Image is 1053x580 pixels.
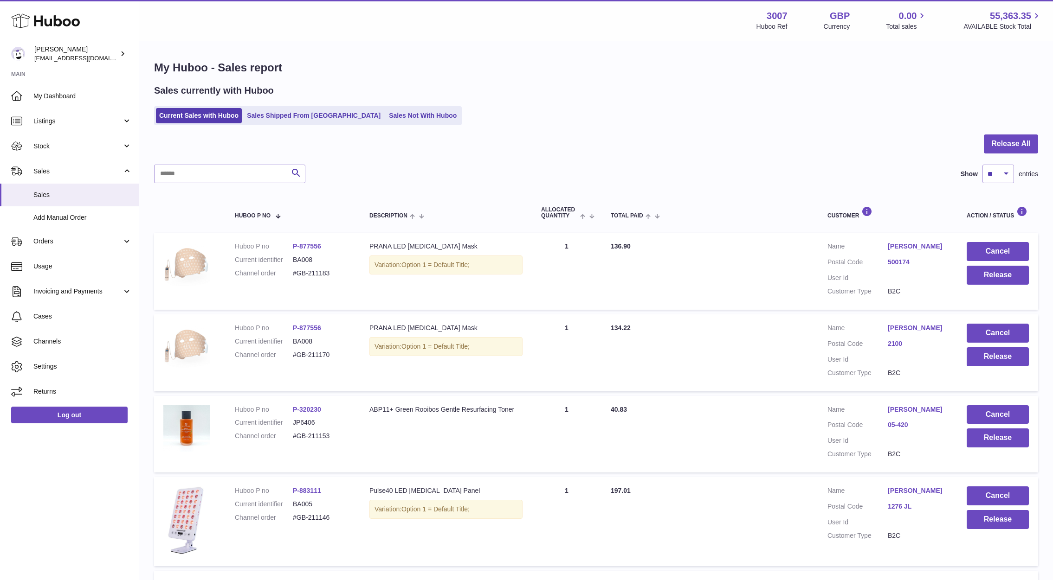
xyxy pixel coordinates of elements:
[888,405,948,414] a: [PERSON_NAME]
[611,242,631,250] span: 136.90
[293,500,351,509] dd: BA005
[990,10,1031,22] span: 55,363.35
[293,432,351,440] dd: #GB-211153
[11,407,128,423] a: Log out
[532,233,601,310] td: 1
[830,10,850,22] strong: GBP
[235,513,293,522] dt: Channel order
[11,47,25,61] img: bevmay@maysama.com
[33,387,132,396] span: Returns
[827,339,888,351] dt: Postal Code
[235,418,293,427] dt: Current identifier
[827,242,888,253] dt: Name
[532,396,601,473] td: 1
[163,405,210,452] img: 30071654760643.jpg
[33,92,132,101] span: My Dashboard
[888,242,948,251] a: [PERSON_NAME]
[293,255,351,264] dd: BA008
[967,324,1029,343] button: Cancel
[827,450,888,459] dt: Customer Type
[827,436,888,445] dt: User Id
[963,10,1042,31] a: 55,363.35 AVAILABLE Stock Total
[888,324,948,332] a: [PERSON_NAME]
[33,142,122,151] span: Stock
[827,324,888,335] dt: Name
[369,500,523,519] div: Variation:
[154,84,274,97] h2: Sales currently with Huboo
[967,206,1029,219] div: Action / Status
[293,242,321,250] a: P-877556
[369,255,523,274] div: Variation:
[961,170,978,178] label: Show
[611,406,627,413] span: 40.83
[827,369,888,377] dt: Customer Type
[33,262,132,271] span: Usage
[611,324,631,331] span: 134.22
[401,261,470,268] span: Option 1 = Default Title;
[369,213,407,219] span: Description
[888,502,948,511] a: 1276 JL
[888,531,948,540] dd: B2C
[886,22,927,31] span: Total sales
[888,450,948,459] dd: B2C
[293,418,351,427] dd: JP6406
[967,266,1029,285] button: Release
[541,207,578,219] span: ALLOCATED Quantity
[827,502,888,513] dt: Postal Code
[33,287,122,296] span: Invoicing and Payments
[611,487,631,494] span: 197.01
[293,337,351,346] dd: BA008
[33,362,132,371] span: Settings
[33,167,122,176] span: Sales
[33,117,122,126] span: Listings
[611,213,643,219] span: Total paid
[34,54,136,62] span: [EMAIL_ADDRESS][DOMAIN_NAME]
[401,343,470,350] span: Option 1 = Default Title;
[235,351,293,359] dt: Channel order
[827,355,888,364] dt: User Id
[235,432,293,440] dt: Channel order
[235,213,271,219] span: Huboo P no
[886,10,927,31] a: 0.00 Total sales
[827,518,888,527] dt: User Id
[33,237,122,246] span: Orders
[827,421,888,432] dt: Postal Code
[888,421,948,429] a: 05-420
[369,405,523,414] div: ABP11+ Green Rooibos Gentle Resurfacing Toner
[984,134,1038,153] button: Release All
[827,531,888,540] dt: Customer Type
[293,487,321,494] a: P-883111
[824,22,850,31] div: Currency
[888,486,948,495] a: [PERSON_NAME]
[827,486,888,497] dt: Name
[369,337,523,356] div: Variation:
[33,213,132,222] span: Add Manual Order
[767,10,788,22] strong: 3007
[163,324,210,370] img: 30071704385433.jpg
[967,428,1029,447] button: Release
[1019,170,1038,178] span: entries
[235,324,293,332] dt: Huboo P no
[827,206,948,219] div: Customer
[293,513,351,522] dd: #GB-211146
[967,510,1029,529] button: Release
[827,258,888,269] dt: Postal Code
[33,191,132,199] span: Sales
[369,242,523,251] div: PRANA LED [MEDICAL_DATA] Mask
[235,500,293,509] dt: Current identifier
[401,505,470,513] span: Option 1 = Default Title;
[827,274,888,282] dt: User Id
[33,337,132,346] span: Channels
[369,324,523,332] div: PRANA LED [MEDICAL_DATA] Mask
[532,314,601,391] td: 1
[827,287,888,296] dt: Customer Type
[293,324,321,331] a: P-877556
[235,337,293,346] dt: Current identifier
[293,406,321,413] a: P-320230
[888,287,948,296] dd: B2C
[888,369,948,377] dd: B2C
[34,45,118,63] div: [PERSON_NAME]
[235,405,293,414] dt: Huboo P no
[756,22,788,31] div: Huboo Ref
[827,405,888,416] dt: Name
